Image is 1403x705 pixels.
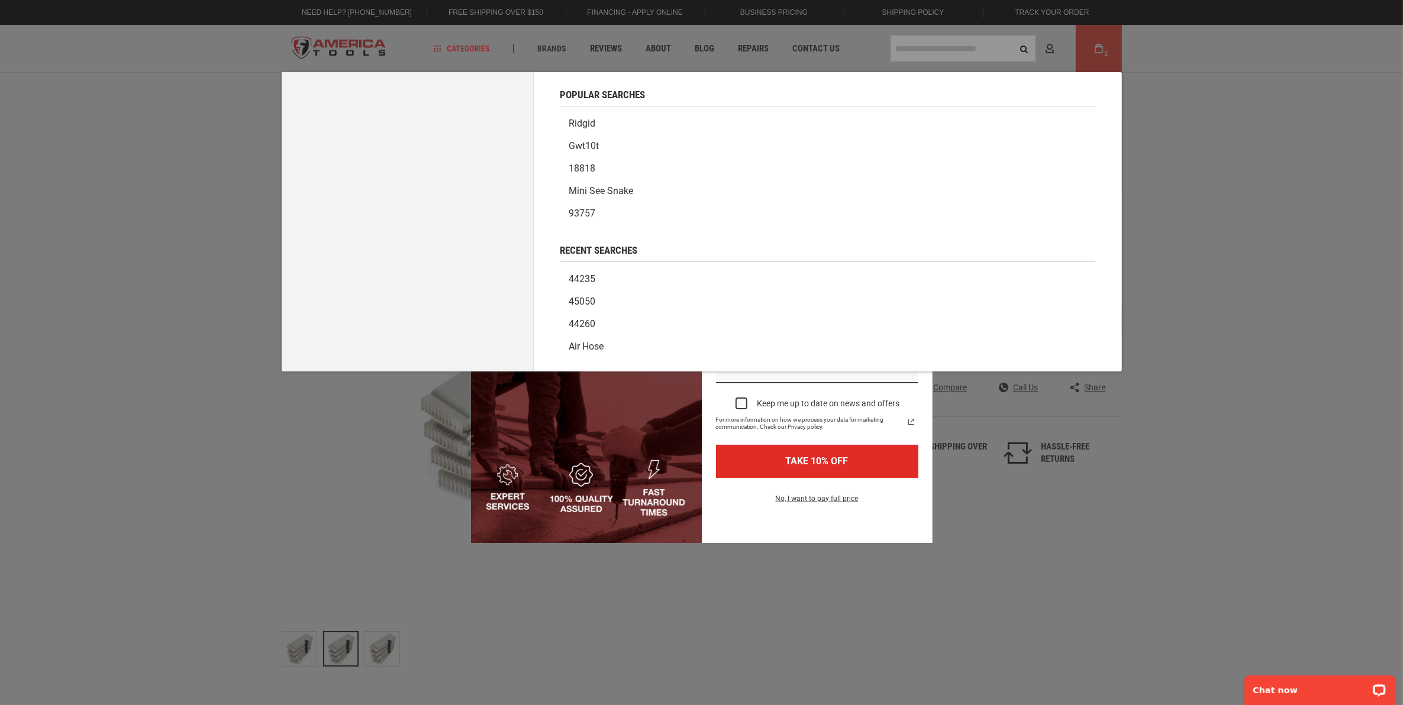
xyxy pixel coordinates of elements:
[560,135,1095,157] a: Gwt10t
[560,180,1095,202] a: Mini see snake
[757,399,899,409] div: Keep me up to date on news and offers
[560,335,1095,358] a: air hose
[766,492,868,512] button: No, I want to pay full price
[716,445,918,477] button: TAKE 10% OFF
[560,313,1095,335] a: 44260
[716,416,904,431] span: For more information on how we process your data for marketing communication. Check our Privacy p...
[560,268,1095,290] a: 44235
[560,112,1095,135] a: Ridgid
[904,415,918,429] svg: link icon
[560,202,1095,225] a: 93757
[560,90,646,100] span: Popular Searches
[560,245,638,256] span: Recent Searches
[560,157,1095,180] a: 18818
[560,290,1095,313] a: 45050
[904,415,918,429] a: Read our Privacy Policy
[1237,668,1403,705] iframe: LiveChat chat widget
